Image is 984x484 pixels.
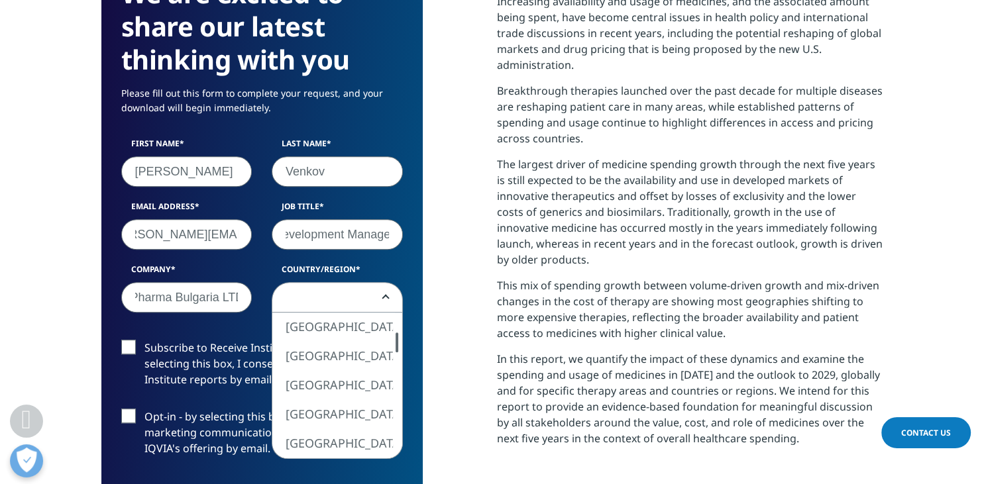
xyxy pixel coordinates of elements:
[121,409,403,463] label: Opt-in - by selecting this box, I consent to receiving marketing communications and information a...
[272,201,403,219] label: Job Title
[272,370,393,399] li: [GEOGRAPHIC_DATA]
[272,341,393,370] li: [GEOGRAPHIC_DATA]
[121,138,252,156] label: First Name
[121,264,252,282] label: Company
[272,399,393,428] li: [GEOGRAPHIC_DATA]
[497,351,883,456] p: In this report, we quantify the impact of these dynamics and examine the spending and usage of me...
[272,264,403,282] label: Country/Region
[881,417,971,448] a: Contact Us
[272,138,403,156] label: Last Name
[901,427,951,438] span: Contact Us
[121,86,403,125] p: Please fill out this form to complete your request, and your download will begin immediately.
[121,201,252,219] label: Email Address
[497,83,883,156] p: Breakthrough therapies launched over the past decade for multiple diseases are reshaping patient ...
[10,444,43,477] button: Open Preferences
[272,312,393,341] li: [GEOGRAPHIC_DATA]
[497,156,883,277] p: The largest driver of medicine spending growth through the next five years is still expected to b...
[121,340,403,395] label: Subscribe to Receive Institute Reports - by selecting this box, I consent to receiving IQVIA Inst...
[497,277,883,351] p: This mix of spending growth between volume-driven growth and mix-driven changes in the cost of th...
[272,428,393,458] li: [GEOGRAPHIC_DATA]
